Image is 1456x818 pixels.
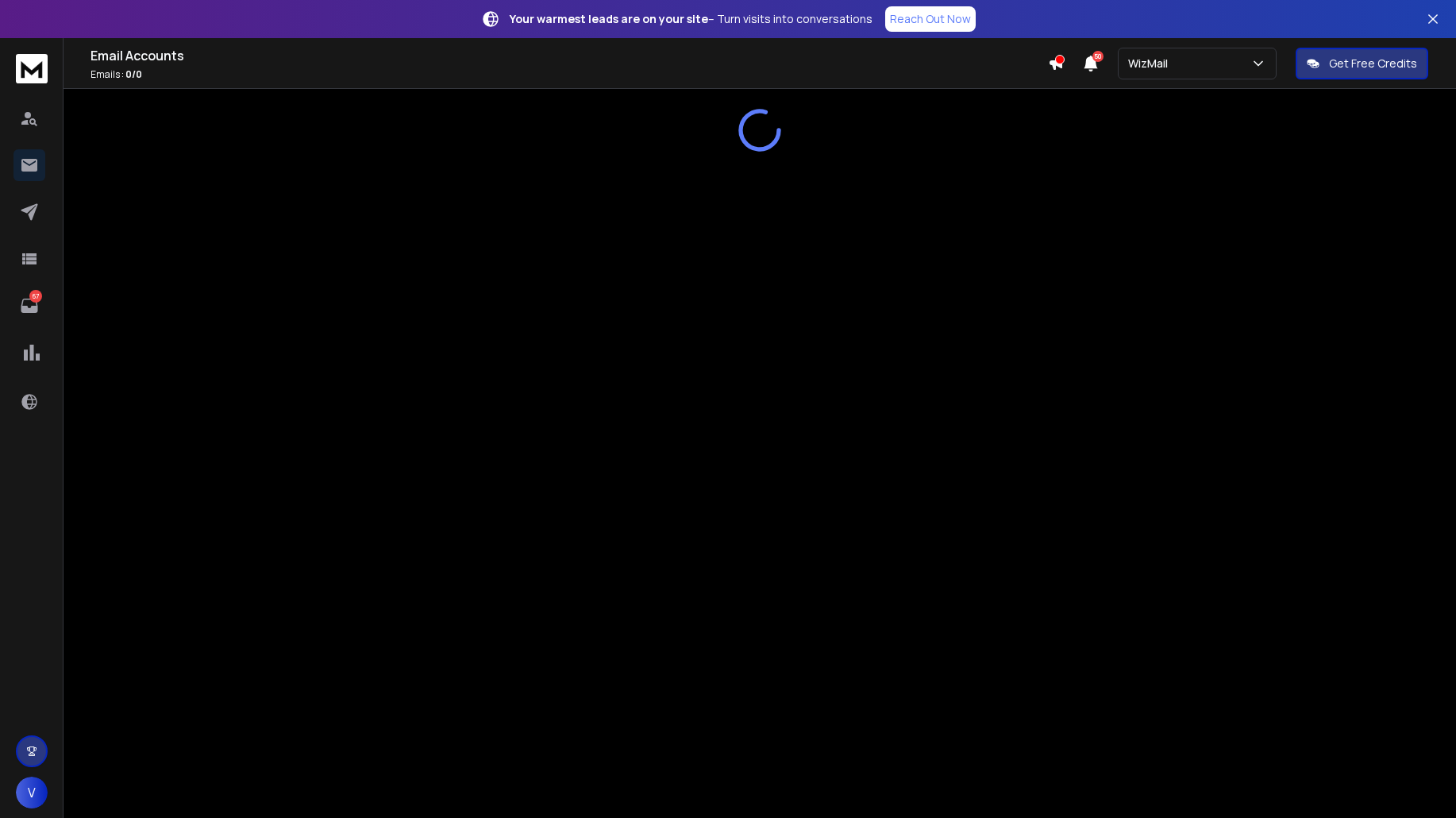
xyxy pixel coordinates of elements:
strong: Your warmest leads are on your site [510,11,708,26]
span: 50 [1092,51,1104,62]
p: Emails : [91,68,1048,81]
p: Get Free Credits [1329,56,1417,71]
a: Reach Out Now [885,6,976,32]
button: V [16,777,48,808]
span: 0 / 0 [125,68,142,81]
p: – Turn visits into conversations [510,11,872,27]
p: WizMail [1128,56,1174,71]
img: logo [16,54,48,83]
p: 67 [29,290,42,303]
button: Get Free Credits [1296,48,1428,79]
a: 67 [13,290,45,322]
h1: Email Accounts [91,46,1048,65]
p: Reach Out Now [890,11,971,27]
